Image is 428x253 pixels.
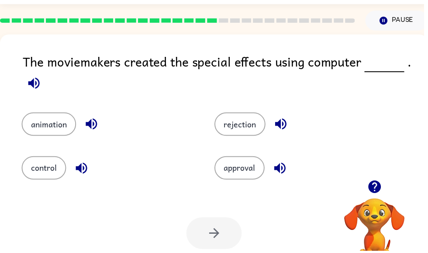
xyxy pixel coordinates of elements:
button: approval [217,158,267,182]
button: rejection [217,114,268,137]
button: animation [22,114,77,137]
button: control [22,158,67,182]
